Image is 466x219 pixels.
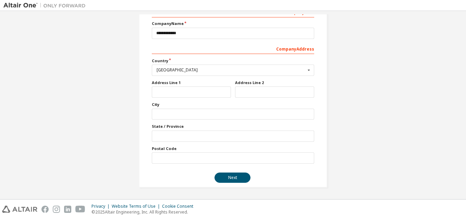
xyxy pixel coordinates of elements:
label: Address Line 2 [235,80,314,85]
div: [GEOGRAPHIC_DATA] [157,68,306,72]
button: Next [214,173,250,183]
img: linkedin.svg [64,206,71,213]
div: Website Terms of Use [112,204,162,209]
label: Postal Code [152,146,314,151]
label: State / Province [152,124,314,129]
label: City [152,102,314,107]
div: Privacy [91,204,112,209]
img: youtube.svg [75,206,85,213]
img: facebook.svg [41,206,49,213]
img: Altair One [3,2,89,9]
p: © 2025 Altair Engineering, Inc. All Rights Reserved. [91,209,197,215]
label: Company Name [152,21,314,26]
img: instagram.svg [53,206,60,213]
div: Company Address [152,43,314,54]
img: altair_logo.svg [2,206,37,213]
label: Country [152,58,314,64]
div: Cookie Consent [162,204,197,209]
label: Address Line 1 [152,80,231,85]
